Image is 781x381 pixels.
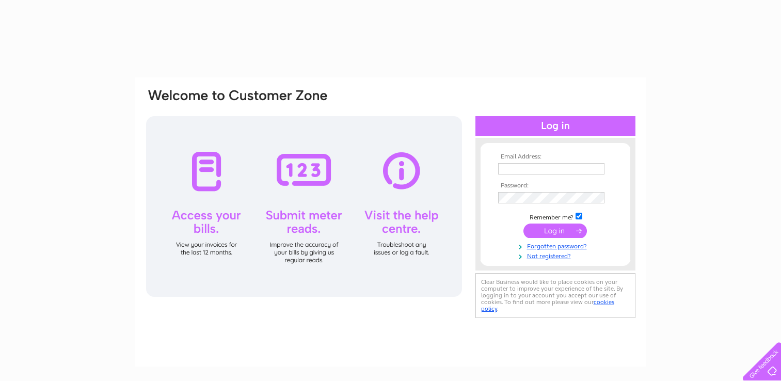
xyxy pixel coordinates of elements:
td: Remember me? [496,211,615,221]
input: Submit [523,224,587,238]
th: Password: [496,182,615,189]
a: cookies policy [481,298,614,312]
a: Not registered? [498,250,615,260]
th: Email Address: [496,153,615,161]
a: Forgotten password? [498,241,615,250]
div: Clear Business would like to place cookies on your computer to improve your experience of the sit... [475,273,635,318]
